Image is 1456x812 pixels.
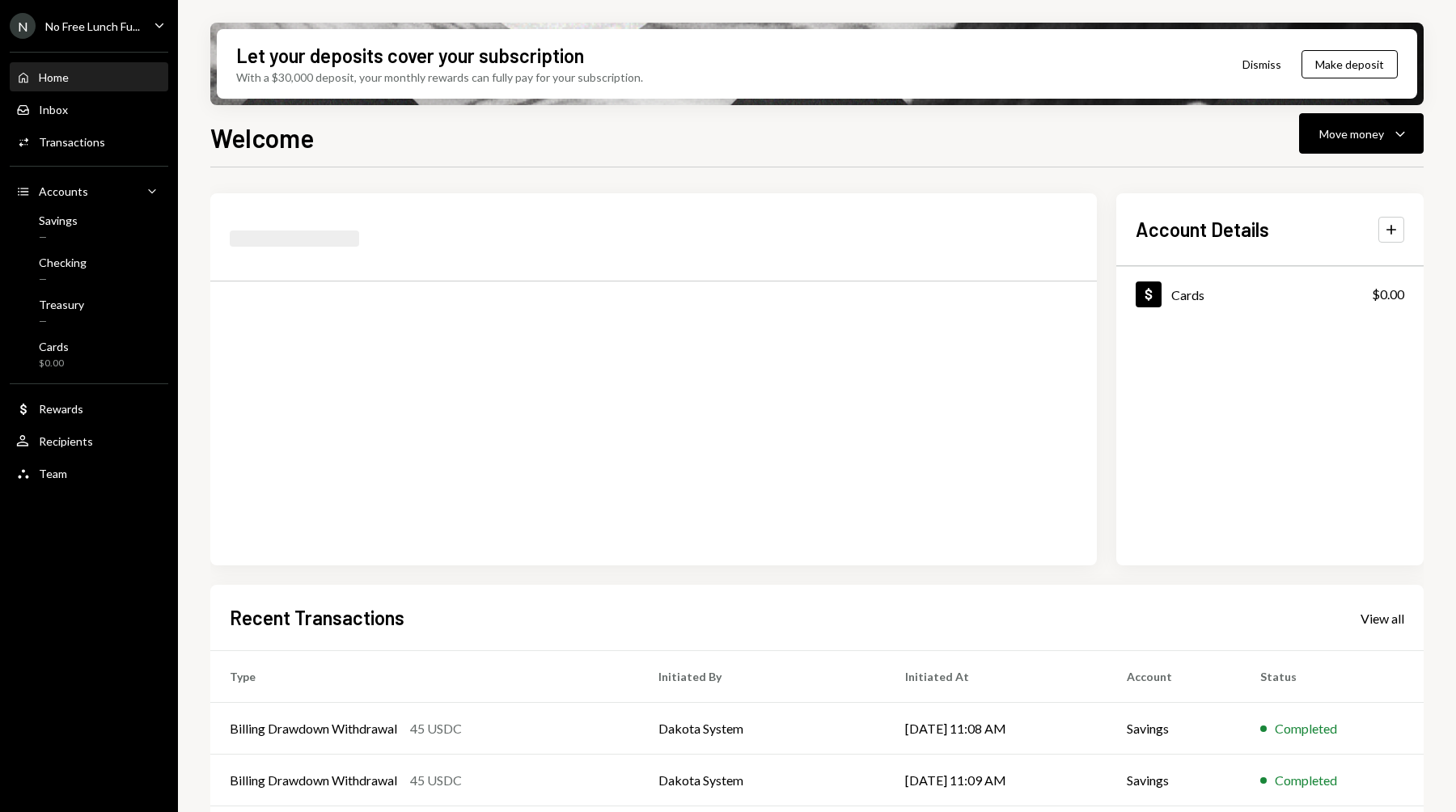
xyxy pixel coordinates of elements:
[39,315,84,328] div: —
[10,394,168,423] a: Rewards
[210,121,314,154] h1: Welcome
[410,771,462,790] div: 45 USDC
[639,755,886,806] td: Dakota System
[39,298,84,311] div: Treasury
[230,719,397,738] div: Billing Drawdown Withdrawal
[10,426,168,455] a: Recipients
[39,230,78,244] div: —
[639,651,886,703] th: Initiated By
[1319,125,1384,142] div: Move money
[10,459,168,488] a: Team
[639,703,886,755] td: Dakota System
[236,42,584,69] div: Let your deposits cover your subscription
[210,651,639,703] th: Type
[39,103,68,116] div: Inbox
[886,755,1107,806] td: [DATE] 11:09 AM
[236,69,643,86] div: With a $30,000 deposit, your monthly rewards can fully pay for your subscription.
[1222,45,1302,83] button: Dismiss
[1171,287,1204,302] div: Cards
[45,19,140,33] div: No Free Lunch Fu...
[39,357,69,370] div: $0.00
[39,135,105,149] div: Transactions
[1107,651,1241,703] th: Account
[1241,651,1424,703] th: Status
[410,719,462,738] div: 45 USDC
[39,184,88,198] div: Accounts
[1372,285,1404,304] div: $0.00
[1275,719,1337,738] div: Completed
[1275,771,1337,790] div: Completed
[230,771,397,790] div: Billing Drawdown Withdrawal
[10,62,168,91] a: Home
[39,214,78,227] div: Savings
[39,70,69,84] div: Home
[1107,755,1241,806] td: Savings
[10,95,168,124] a: Inbox
[1107,703,1241,755] td: Savings
[10,127,168,156] a: Transactions
[10,335,168,374] a: Cards$0.00
[1361,611,1404,627] div: View all
[39,273,87,286] div: —
[39,434,93,448] div: Recipients
[886,651,1107,703] th: Initiated At
[39,467,67,480] div: Team
[1361,609,1404,627] a: View all
[39,402,83,416] div: Rewards
[10,251,168,290] a: Checking—
[230,604,404,631] h2: Recent Transactions
[1302,50,1398,78] button: Make deposit
[10,293,168,332] a: Treasury—
[886,703,1107,755] td: [DATE] 11:08 AM
[39,340,69,353] div: Cards
[1136,216,1269,243] h2: Account Details
[1299,113,1424,154] button: Move money
[39,256,87,269] div: Checking
[10,176,168,205] a: Accounts
[10,13,36,39] div: N
[10,209,168,247] a: Savings—
[1116,267,1424,321] a: Cards$0.00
